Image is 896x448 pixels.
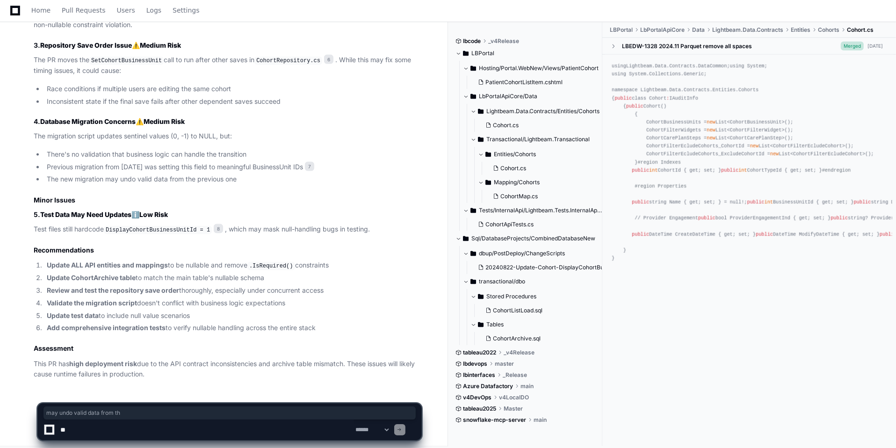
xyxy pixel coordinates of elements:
[44,260,421,271] li: to be nullable and remove constraints
[707,127,715,133] span: new
[750,143,759,149] span: new
[140,41,181,49] strong: Medium Risk
[494,151,536,158] span: Entities/Cohorts
[34,41,421,50] h3: 3. ⚠️
[488,37,519,45] span: _v4Release
[463,233,469,244] svg: Directory
[482,304,597,317] button: CohortListLoad.sql
[455,231,595,246] button: Sql/DatabaseProjects/CombinedDatabaseNew
[482,332,597,345] button: CohortArchive.sql
[62,7,105,13] span: Pull Requests
[503,371,527,379] span: _Release
[40,210,131,218] strong: Test Data May Need Updates
[692,26,705,34] span: Data
[34,195,421,205] h2: Minor Issues
[486,136,590,143] span: Transactional/Lightbeam.Transactional
[485,177,491,188] svg: Directory
[818,26,839,34] span: Cohorts
[463,203,603,218] button: Tests/InternalApi/Lightbeam.Tests.InternalApi.Tests/Tests
[640,26,685,34] span: LbPortalApiCore
[89,57,164,65] code: SetCohortBusinessUnit
[756,231,773,237] span: public
[470,205,476,216] svg: Directory
[40,117,136,125] strong: Database Migration Concerns
[494,179,540,186] span: Mapping/Cohorts
[635,183,686,189] span: #region Properties
[712,26,783,34] span: Lightbeam.Data.Contracts
[47,324,166,332] strong: Add comprehensive integration tests
[470,289,603,304] button: Stored Procedures
[463,246,603,261] button: dbup/PostDeploy/ChangeScripts
[489,162,597,175] button: Cohort.cs
[479,65,599,72] span: Hosting/Portal.WebNew/Views/PatientCohort
[626,103,643,109] span: public
[854,199,871,205] span: public
[612,62,887,262] div: using using System; using System.Collections.Generic; namespace Lightbeam.Data.Contracts.Entities...
[500,193,538,200] span: CohortMap.cs
[504,349,535,356] span: _v4Release
[486,108,600,115] span: Lightbeam.Data.Contracts/Entities/Cohorts
[493,307,542,314] span: CohortListLoad.sql
[622,43,752,50] div: LBEDW-1328 2024.11 Parquet remove all spaces
[841,42,864,51] span: Merged
[632,167,649,173] span: public
[44,298,421,309] li: doesn't conflict with business logic expectations
[44,273,421,283] li: to match the main table's nullable schema
[632,231,649,237] span: public
[44,174,421,185] li: The new migration may undo valid data from the previous one
[47,274,136,282] strong: Update CohortArchive table
[46,409,413,417] span: may undo valid data from th
[478,175,603,190] button: Mapping/Cohorts
[173,7,199,13] span: Settings
[747,199,765,205] span: public
[478,319,484,330] svg: Directory
[40,41,132,49] strong: Repository Save Order Issue
[34,131,421,142] p: The migration script updates sentinel values (0, -1) to NULL, but:
[614,95,632,101] span: public
[479,93,537,100] span: LbPortalApiCore/Data
[34,210,421,219] h3: 5. ℹ️
[324,55,333,64] span: 6
[610,26,633,34] span: LBPortal
[493,335,541,342] span: CohortArchive.sql
[44,323,421,333] li: to verify nullable handling across the entire stack
[463,274,603,289] button: transactional/dbo
[831,215,848,221] span: public
[34,344,421,353] h2: Assessment
[463,383,513,390] span: Azure Datafactory
[474,218,597,231] button: CohortApiTests.cs
[44,96,421,107] li: Inconsistent state if the final save fails after other dependent saves succeed
[482,119,597,132] button: Cohort.cs
[822,167,851,173] span: #endregion
[470,276,476,287] svg: Directory
[214,224,223,233] span: 8
[470,63,476,74] svg: Directory
[500,165,526,172] span: Cohort.cs
[847,26,874,34] span: Cohort.cs
[463,48,469,59] svg: Directory
[478,106,484,117] svg: Directory
[485,79,563,86] span: PatientCohortListItem.cshtml
[637,159,680,165] span: #region Indexes
[44,311,421,321] li: to include null value scenarios
[104,226,212,234] code: DisplayCohortBusinessUnitId = 1
[463,37,481,45] span: lbcode
[44,162,421,173] li: Previous migration from [DATE] was setting this field to meaningful BusinessUnit IDs
[721,167,738,173] span: public
[34,246,421,255] h2: Recommendations
[34,224,421,235] p: Test files still hardcode , which may mask null-handling bugs in testing.
[470,91,476,102] svg: Directory
[47,286,179,294] strong: Review and test the repository save order
[474,76,597,89] button: PatientCohortListItem.cshtml
[474,261,605,274] button: 20240822-Update-Cohort-DisplayCohortBusinessunitId.sql
[649,167,658,173] span: int
[707,119,715,125] span: new
[34,117,421,126] h3: 4. ⚠️
[765,199,773,205] span: int
[305,162,314,171] span: 7
[520,383,534,390] span: main
[146,7,161,13] span: Logs
[69,360,137,368] strong: high deployment risk
[478,291,484,302] svg: Directory
[44,149,421,160] li: There's no validation that business logic can handle the transition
